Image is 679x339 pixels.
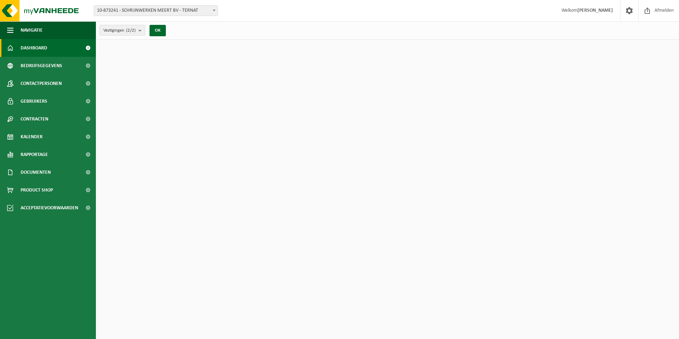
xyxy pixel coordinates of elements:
[94,6,218,16] span: 10-873241 - SCHRIJNWERKEN MEERT BV - TERNAT
[21,199,78,217] span: Acceptatievoorwaarden
[21,146,48,163] span: Rapportage
[21,57,62,75] span: Bedrijfsgegevens
[21,21,43,39] span: Navigatie
[21,110,48,128] span: Contracten
[103,25,136,36] span: Vestigingen
[577,8,613,13] strong: [PERSON_NAME]
[21,181,53,199] span: Product Shop
[150,25,166,36] button: OK
[21,75,62,92] span: Contactpersonen
[99,25,145,36] button: Vestigingen(2/2)
[94,5,218,16] span: 10-873241 - SCHRIJNWERKEN MEERT BV - TERNAT
[21,128,43,146] span: Kalender
[21,39,47,57] span: Dashboard
[21,92,47,110] span: Gebruikers
[21,163,51,181] span: Documenten
[126,28,136,33] count: (2/2)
